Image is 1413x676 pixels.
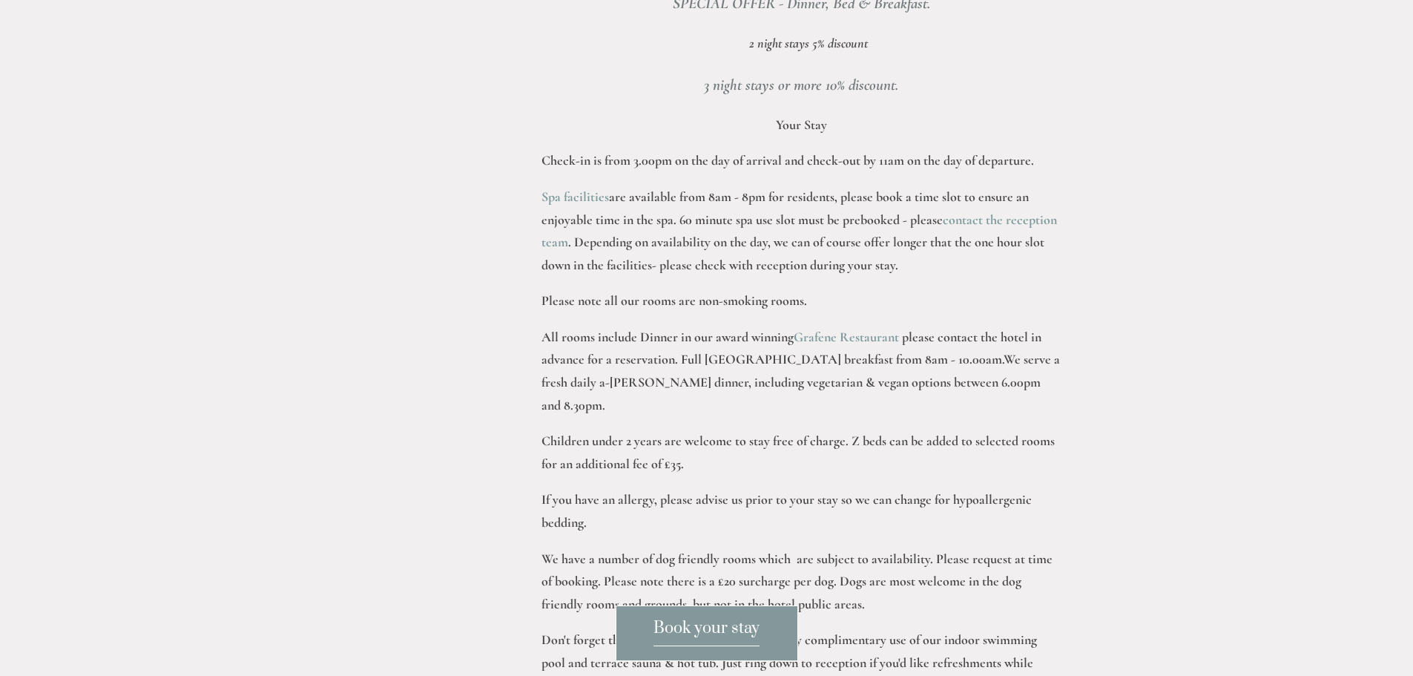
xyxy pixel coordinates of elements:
[541,149,1061,172] p: Check-in is from 3.00pm on the day of arrival and check-out by 11am on the day of departure.
[541,114,1061,137] p: Your Stay
[704,76,898,94] em: 3 night stays or more 10% discount.
[541,188,609,205] a: Spa facilities
[541,351,1063,413] strong: We serve a fresh daily a-[PERSON_NAME] dinner, including vegetarian & vegan options between 6.00p...
[541,326,1061,416] p: All rooms include Dinner in our award winning . Full [GEOGRAPHIC_DATA] breakfast from 8am - 10.00am.
[749,35,868,51] em: 2 night stays 5% discount
[541,488,1061,534] p: If you have an allergy, please advise us prior to your stay so we can change for hypoallergenic b...
[653,618,760,646] span: Book your stay
[541,548,1061,616] p: We have a number of dog friendly rooms which are subject to availability. Please request at time ...
[616,606,798,661] a: Book your stay
[541,430,1061,475] p: Children under 2 years are welcome to stay free of charge. Z beds can be added to selected rooms ...
[794,329,899,345] a: Grafene Restaurant
[541,289,1061,312] p: Please note all our rooms are non-smoking rooms.
[541,186,1061,276] p: are available from 8am - 8pm for residents, please book a time slot to ensure an enjoyable time i...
